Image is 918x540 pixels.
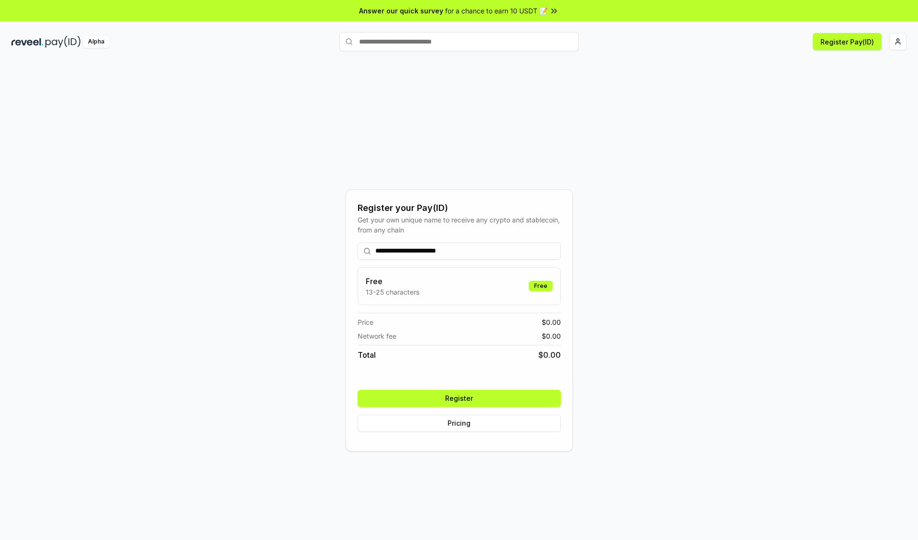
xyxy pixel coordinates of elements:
[445,6,547,16] span: for a chance to earn 10 USDT 📝
[366,287,419,297] p: 13-25 characters
[359,6,443,16] span: Answer our quick survey
[542,317,561,327] span: $ 0.00
[538,349,561,361] span: $ 0.00
[358,317,373,327] span: Price
[358,390,561,407] button: Register
[542,331,561,341] span: $ 0.00
[358,201,561,215] div: Register your Pay(ID)
[358,415,561,432] button: Pricing
[11,36,44,48] img: reveel_dark
[83,36,109,48] div: Alpha
[358,331,396,341] span: Network fee
[366,276,419,287] h3: Free
[529,281,553,291] div: Free
[358,349,376,361] span: Total
[813,33,882,50] button: Register Pay(ID)
[358,215,561,235] div: Get your own unique name to receive any crypto and stablecoin, from any chain
[45,36,81,48] img: pay_id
